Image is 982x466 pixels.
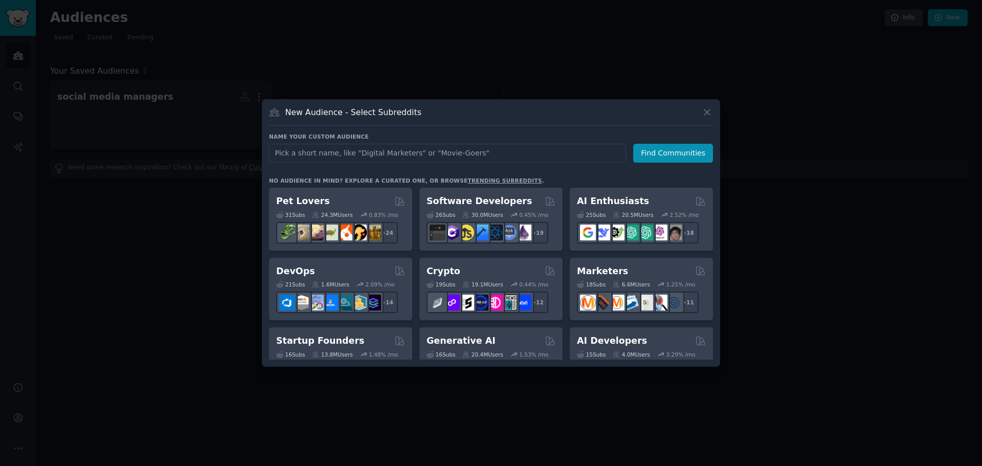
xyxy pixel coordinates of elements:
[312,351,352,358] div: 13.8M Users
[276,211,305,218] div: 31 Sub s
[462,211,503,218] div: 30.0M Users
[427,335,496,347] h2: Generative AI
[516,225,531,240] img: elixir
[444,295,460,310] img: 0xPolygon
[473,295,488,310] img: web3
[458,225,474,240] img: learnjavascript
[467,177,542,184] a: trending subreddits
[276,335,364,347] h2: Startup Founders
[677,222,699,243] div: + 18
[351,225,367,240] img: PetAdvice
[276,195,330,208] h2: Pet Lovers
[430,225,445,240] img: software
[613,211,653,218] div: 20.5M Users
[666,281,696,288] div: 1.25 % /mo
[577,335,647,347] h2: AI Developers
[427,281,455,288] div: 19 Sub s
[269,177,544,184] div: No audience in mind? Explore a curated one, or browse .
[669,211,699,218] div: 2.52 % /mo
[666,295,682,310] img: OnlineMarketing
[444,225,460,240] img: csharp
[527,222,548,243] div: + 19
[322,295,338,310] img: DevOpsLinks
[376,222,398,243] div: + 24
[487,225,503,240] img: reactnative
[294,225,309,240] img: ballpython
[577,195,649,208] h2: AI Enthusiasts
[337,295,352,310] img: platformengineering
[308,225,324,240] img: leopardgeckos
[473,225,488,240] img: iOSProgramming
[527,292,548,313] div: + 12
[365,225,381,240] img: dogbreed
[519,281,548,288] div: 0.44 % /mo
[365,295,381,310] img: PlatformEngineers
[312,211,352,218] div: 24.3M Users
[609,295,624,310] img: AskMarketing
[637,225,653,240] img: chatgpt_prompts_
[369,211,398,218] div: 0.83 % /mo
[666,351,696,358] div: 3.29 % /mo
[427,195,532,208] h2: Software Developers
[312,281,349,288] div: 1.6M Users
[458,295,474,310] img: ethstaker
[623,225,639,240] img: chatgpt_promptDesign
[427,265,460,278] h2: Crypto
[427,351,455,358] div: 16 Sub s
[462,281,503,288] div: 19.1M Users
[580,225,596,240] img: GoogleGeminiAI
[430,295,445,310] img: ethfinance
[487,295,503,310] img: defiblockchain
[366,281,395,288] div: 2.09 % /mo
[577,265,628,278] h2: Marketers
[351,295,367,310] img: aws_cdk
[501,295,517,310] img: CryptoNews
[609,225,624,240] img: AItoolsCatalog
[427,211,455,218] div: 26 Sub s
[577,351,606,358] div: 15 Sub s
[276,281,305,288] div: 21 Sub s
[516,295,531,310] img: defi_
[285,107,421,118] h3: New Audience - Select Subreddits
[594,295,610,310] img: bigseo
[322,225,338,240] img: turtle
[613,351,650,358] div: 4.0M Users
[294,295,309,310] img: AWS_Certified_Experts
[652,295,667,310] img: MarketingResearch
[623,295,639,310] img: Emailmarketing
[276,265,315,278] h2: DevOps
[637,295,653,310] img: googleads
[577,281,606,288] div: 18 Sub s
[276,351,305,358] div: 16 Sub s
[308,295,324,310] img: Docker_DevOps
[501,225,517,240] img: AskComputerScience
[613,281,650,288] div: 6.6M Users
[462,351,503,358] div: 20.4M Users
[279,295,295,310] img: azuredevops
[279,225,295,240] img: herpetology
[577,211,606,218] div: 25 Sub s
[594,225,610,240] img: DeepSeek
[369,351,398,358] div: 1.48 % /mo
[376,292,398,313] div: + 14
[519,211,548,218] div: 0.45 % /mo
[337,225,352,240] img: cockatiel
[269,133,713,140] h3: Name your custom audience
[633,144,713,163] button: Find Communities
[666,225,682,240] img: ArtificalIntelligence
[269,144,626,163] input: Pick a short name, like "Digital Marketers" or "Movie-Goers"
[580,295,596,310] img: content_marketing
[519,351,548,358] div: 1.53 % /mo
[652,225,667,240] img: OpenAIDev
[677,292,699,313] div: + 11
